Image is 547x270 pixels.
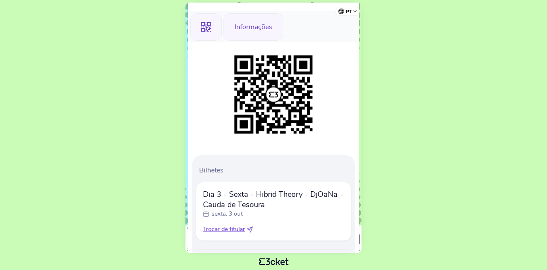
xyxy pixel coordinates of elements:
[212,210,243,218] p: sexta, 3 out
[230,51,317,138] img: bda4d7e94eb04e08839548fcf5d27a31.png
[203,189,344,210] span: Dia 3 - Sexta - Hibrid Theory - DjOaNa - Cauda de Tesoura
[203,225,245,234] span: Trocar de titular
[224,21,283,31] a: Informações
[199,166,351,175] p: Bilhetes
[224,13,283,41] div: Informações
